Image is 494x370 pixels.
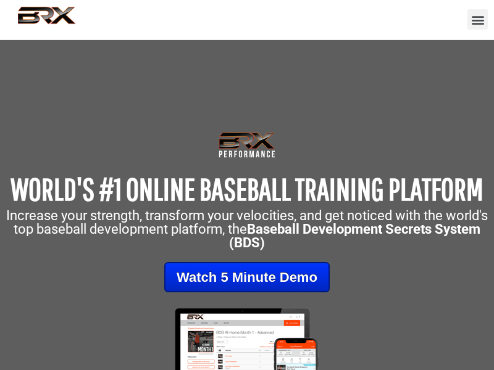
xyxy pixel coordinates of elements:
[6,6,87,33] img: BRX Performance
[10,170,484,207] span: WORLD'S #1 ONLINE BASEBALL TRAINING PLATFORM
[6,209,488,250] p: Increase your strength, transform your velocities, and get noticed with the world's top baseball ...
[229,221,480,250] strong: Baseball Development Secrets System (BDS)
[217,129,277,160] img: Transparent-Black-BRX-Logo-White-Performance
[164,262,330,292] a: Watch 5 Minute Demo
